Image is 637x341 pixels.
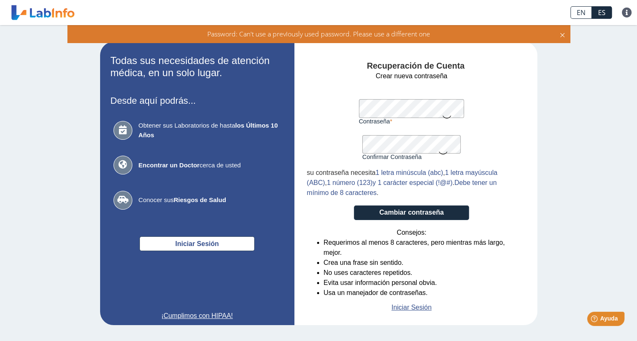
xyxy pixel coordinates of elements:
[139,121,281,140] span: Obtener sus Laboratorios de hasta
[139,236,255,251] button: Iniciar Sesión
[207,29,430,38] span: Password: Can't use a previously used password. Please use a different one
[392,303,432,313] a: Iniciar Sesión
[307,169,376,176] span: su contraseña necesita
[397,228,426,238] span: Consejos:
[354,205,469,220] button: Cambiar contraseña
[174,196,226,203] b: Riesgos de Salud
[307,168,516,198] div: , , . .
[139,161,281,170] span: cerca de usted
[562,308,628,332] iframe: Help widget launcher
[359,118,464,125] label: Contraseña
[111,95,284,106] h3: Desde aquí podrás...
[376,71,447,81] span: Crear nueva contraseña
[372,179,452,186] span: y 1 carácter especial (!@#)
[324,278,516,288] li: Evita usar información personal obvia.
[139,195,281,205] span: Conocer sus
[307,61,525,71] h4: Recuperación de Cuenta
[592,6,612,19] a: ES
[139,122,278,138] b: los Últimos 10 Años
[362,154,461,160] label: Confirmar Contraseña
[327,179,372,186] span: 1 número (123)
[111,311,284,321] a: ¡Cumplimos con HIPAA!
[324,258,516,268] li: Crea una frase sin sentido.
[570,6,592,19] a: EN
[376,169,443,176] span: 1 letra minúscula (abc)
[324,238,516,258] li: Requerimos al menos 8 caracteres, pero mientras más largo, mejor.
[111,55,284,79] h2: Todas sus necesidades de atención médica, en un solo lugar.
[324,268,516,278] li: No uses caracteres repetidos.
[324,288,516,298] li: Usa un manejador de contraseñas.
[139,162,200,169] b: Encontrar un Doctor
